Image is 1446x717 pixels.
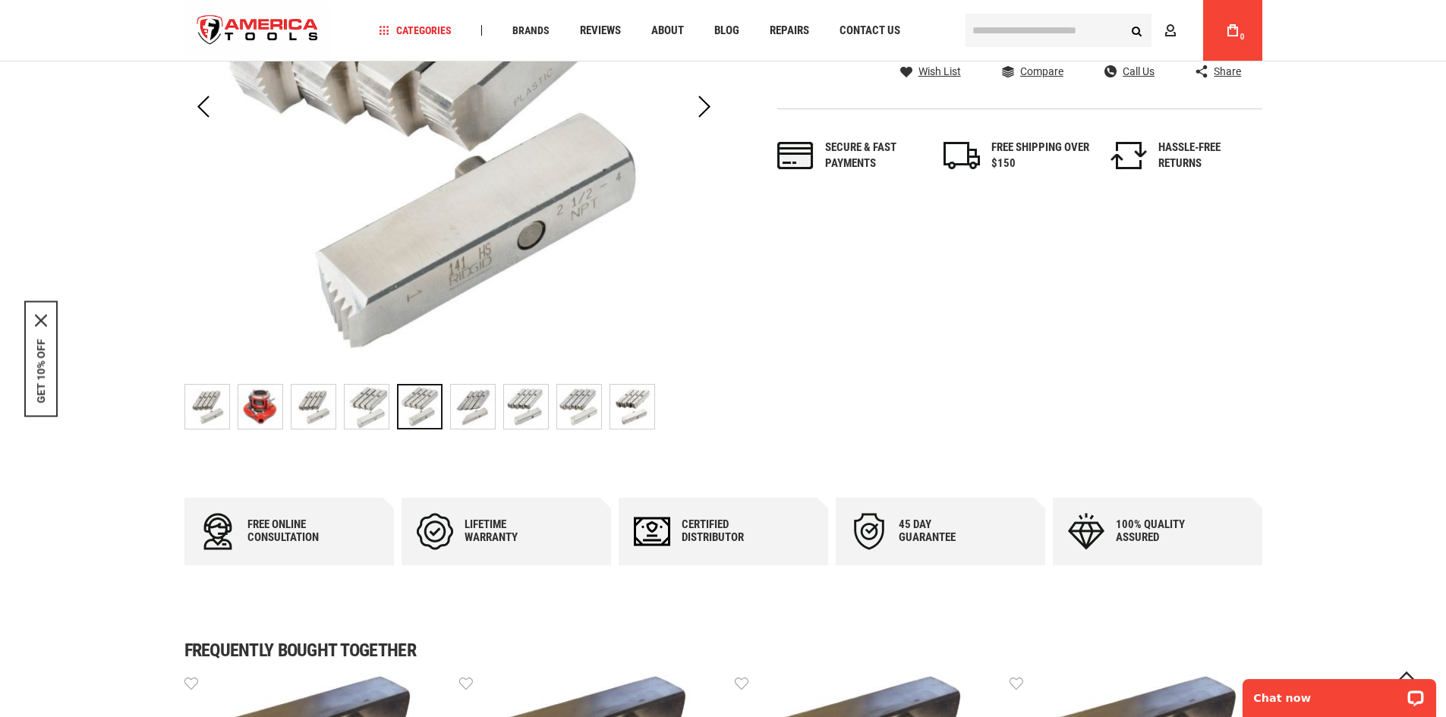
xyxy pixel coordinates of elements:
[1214,66,1241,77] span: Share
[506,20,556,41] a: Brands
[825,140,924,172] div: Secure & fast payments
[35,314,47,326] svg: close icon
[238,376,291,437] div: RIDGID 38155 DIES, 161 NPT HS
[833,20,907,41] a: Contact Us
[573,20,628,41] a: Reviews
[770,25,809,36] span: Repairs
[840,25,900,36] span: Contact Us
[1123,66,1155,77] span: Call Us
[372,20,458,41] a: Categories
[184,376,238,437] div: RIDGID 38155 DIES, 161 NPT HS
[1240,33,1245,41] span: 0
[238,385,282,429] img: RIDGID 38155 DIES, 161 NPT HS
[1002,64,1063,78] a: Compare
[944,142,980,169] img: shipping
[35,314,47,326] button: Close
[291,385,336,429] img: RIDGID 38155 DIES, 161 NPT HS
[184,2,332,59] img: America Tools
[185,385,229,429] img: RIDGID 38155 DIES, 161 NPT HS
[1116,518,1207,544] div: 100% quality assured
[451,385,495,429] img: RIDGID 38155 DIES, 161 NPT HS
[707,20,746,41] a: Blog
[450,376,503,437] div: RIDGID 38155 DIES, 161 NPT HS
[345,385,389,429] img: RIDGID 38155 DIES, 161 NPT HS
[512,25,550,36] span: Brands
[900,64,961,78] a: Wish List
[651,25,684,36] span: About
[556,376,610,437] div: RIDGID 38155 DIES, 161 NPT HS
[763,20,816,41] a: Repairs
[184,641,1262,659] h1: Frequently bought together
[714,25,739,36] span: Blog
[610,376,655,437] div: RIDGID 38155 DIES, 161 NPT HS
[1104,64,1155,78] a: Call Us
[184,2,332,59] a: store logo
[1110,142,1147,169] img: returns
[777,142,814,169] img: payments
[580,25,621,36] span: Reviews
[610,385,654,429] img: RIDGID 38155 DIES, 161 NPT HS
[344,376,397,437] div: RIDGID 38155 DIES, 161 NPT HS
[918,66,961,77] span: Wish List
[504,385,548,429] img: RIDGID 38155 DIES, 161 NPT HS
[557,385,601,429] img: RIDGID 38155 DIES, 161 NPT HS
[503,376,556,437] div: RIDGID 38155 DIES, 161 NPT HS
[1123,16,1151,45] button: Search
[644,20,691,41] a: About
[1020,66,1063,77] span: Compare
[465,518,556,544] div: Lifetime warranty
[1233,669,1446,717] iframe: LiveChat chat widget
[682,518,773,544] div: Certified Distributor
[991,140,1090,172] div: FREE SHIPPING OVER $150
[247,518,339,544] div: Free online consultation
[1158,140,1257,172] div: HASSLE-FREE RETURNS
[291,376,344,437] div: RIDGID 38155 DIES, 161 NPT HS
[899,518,990,544] div: 45 day Guarantee
[379,25,452,36] span: Categories
[35,338,47,403] button: GET 10% OFF
[397,376,450,437] div: RIDGID 38155 DIES, 161 NPT HS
